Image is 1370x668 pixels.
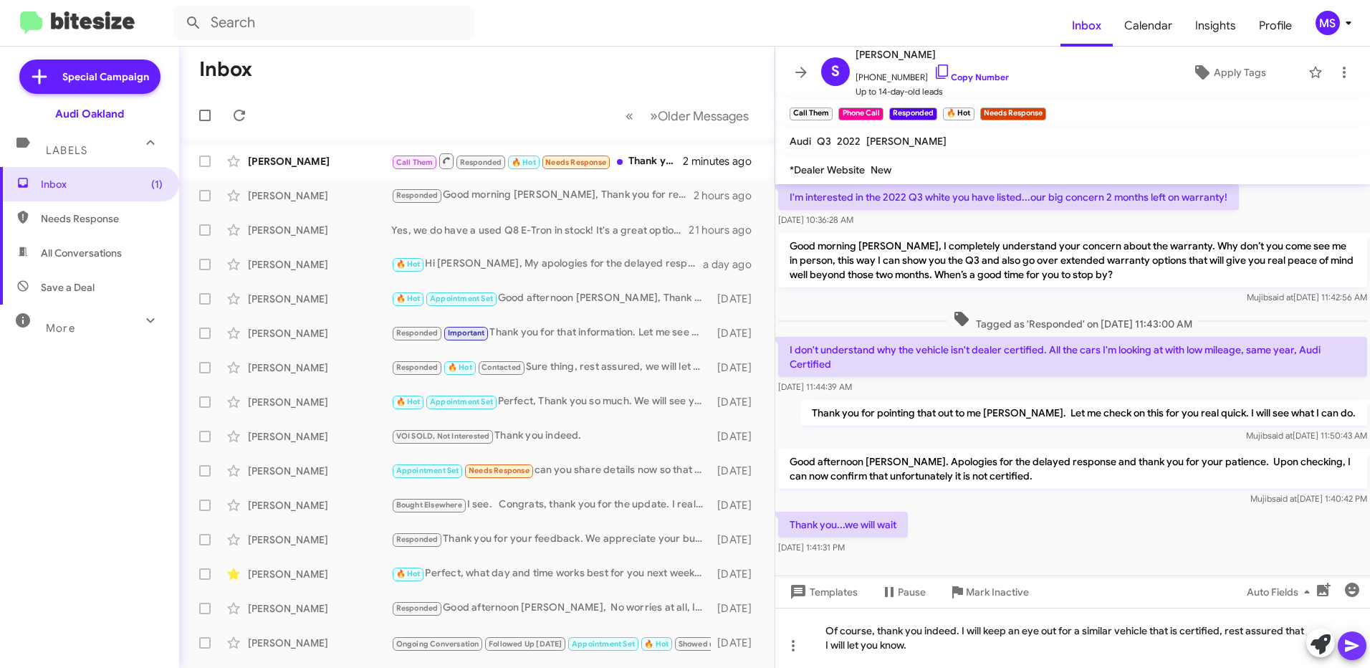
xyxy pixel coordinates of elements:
span: Bought Elsewhere [396,500,462,510]
button: Next [641,101,757,130]
div: Hi [PERSON_NAME], My apologies for the delayed response. Absolutely, let me know what time this a... [391,256,703,272]
input: Search [173,6,474,40]
span: [PERSON_NAME] [856,46,1009,63]
span: (1) [151,177,163,191]
span: Followed Up [DATE] [489,639,562,649]
span: Special Campaign [62,70,149,84]
p: Good morning [PERSON_NAME], I completely understand your concern about the warranty. Why don’t yo... [778,233,1367,287]
span: said at [1268,292,1293,302]
button: MS [1303,11,1354,35]
span: Appointment Set [430,294,493,303]
div: [PERSON_NAME] [248,636,391,650]
small: Call Them [790,108,833,120]
div: [DATE] [711,429,763,444]
small: Needs Response [980,108,1046,120]
span: Audi [790,135,811,148]
div: [PERSON_NAME] [248,533,391,547]
div: [PERSON_NAME] [248,361,391,375]
div: [PERSON_NAME] [248,326,391,340]
span: New [871,163,891,176]
div: [DATE] [711,498,763,512]
div: Audi Oakland [55,107,124,121]
span: Auto Fields [1247,579,1316,605]
span: Tagged as 'Responded' on [DATE] 11:43:00 AM [947,310,1198,331]
div: [DATE] [711,326,763,340]
button: Mark Inactive [937,579,1040,605]
a: Copy Number [934,72,1009,82]
a: Inbox [1060,5,1113,47]
span: Showed up and SOLD [679,639,758,649]
div: [PERSON_NAME] [248,154,391,168]
span: » [650,107,658,125]
span: 🔥 Hot [644,639,669,649]
span: Mujib [DATE] 11:50:43 AM [1246,430,1367,441]
div: [PERSON_NAME] [248,429,391,444]
a: Calendar [1113,5,1184,47]
span: [PERSON_NAME] [866,135,947,148]
div: [PERSON_NAME] [248,395,391,409]
span: 🔥 Hot [448,363,472,372]
span: VOI SOLD, Not Interested [396,431,490,441]
span: [DATE] 1:41:31 PM [778,542,845,553]
p: Thank you...we will wait [778,512,908,538]
span: 🔥 Hot [512,158,536,167]
div: [PERSON_NAME] [248,257,391,272]
span: [DATE] 11:44:39 AM [778,381,852,392]
div: Sure thing, rest assured, we will let you know as soon as we a word on. [391,359,711,376]
div: Good morning [PERSON_NAME], Thank you for reaching out and sharing that detailed conversation you... [391,187,694,204]
div: [DATE] [711,636,763,650]
span: said at [1272,493,1297,504]
div: [PERSON_NAME] [248,464,391,478]
span: Mark Inactive [966,579,1029,605]
span: Appointment Set [396,466,459,475]
small: 🔥 Hot [943,108,974,120]
small: Phone Call [838,108,883,120]
div: Perfect, what day and time works best for you next week, I want to make sure my brand specialist ... [391,566,711,582]
span: More [46,322,75,335]
span: Profile [1247,5,1303,47]
div: a day ago [703,257,763,272]
div: 2 minutes ago [683,154,763,168]
div: Thank you for that information. Let me see what I got here. [391,325,711,341]
p: Thank you for pointing that out to me [PERSON_NAME]. Let me check on this for you real quick. I w... [800,400,1367,426]
div: [DATE] [711,533,763,547]
span: Older Messages [658,108,749,124]
span: Needs Response [41,211,163,226]
span: Responded [396,603,439,613]
span: Responded [396,191,439,200]
span: Contacted [482,363,521,372]
div: [DATE] [711,601,763,616]
button: Previous [617,101,642,130]
div: Thank you for your feedback. We appreciate your business. [391,531,711,548]
div: 2 hours ago [694,189,763,203]
div: MS [1316,11,1340,35]
div: Thank you indeed. [391,428,711,444]
span: All Conversations [41,246,122,260]
button: Apply Tags [1156,59,1301,85]
span: 🔥 Hot [396,294,421,303]
span: Save a Deal [41,280,95,295]
div: I see. Congrats, thank you for the update. I really appreciate it. Wishing you many happy miles w... [391,497,711,513]
span: Appointment Set [572,639,635,649]
span: said at [1268,430,1293,441]
div: Good afternoon [PERSON_NAME], No worries at all, I understand you're not ready to move forward ju... [391,600,711,616]
div: Thank you...we will wait [391,152,683,170]
span: S [831,60,840,83]
span: Responded [396,363,439,372]
span: Responded [396,328,439,338]
span: Up to 14-day-old leads [856,85,1009,99]
p: I'm interested in the 2022 Q3 white you have listed...our big concern 2 months left on warranty! [778,184,1239,210]
span: Important [448,328,485,338]
a: Special Campaign [19,59,161,94]
span: Q3 [817,135,831,148]
span: Labels [46,144,87,157]
span: [DATE] 10:36:28 AM [778,214,853,225]
div: [PERSON_NAME] [248,292,391,306]
span: Mujib [DATE] 1:40:42 PM [1250,493,1367,504]
span: Apply Tags [1214,59,1266,85]
div: Inbound Call [391,634,711,652]
a: Insights [1184,5,1247,47]
span: [PHONE_NUMBER] [856,63,1009,85]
